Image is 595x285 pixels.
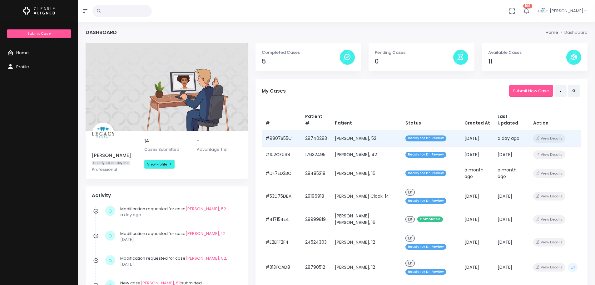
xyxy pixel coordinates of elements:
li: Home [546,29,558,36]
th: Patient # [301,109,331,130]
p: Pending Cases [375,49,453,56]
td: #9807B55C [262,130,301,146]
div: Modification requested for case . [120,206,239,218]
td: [PERSON_NAME], 42 [331,146,402,163]
span: Profile [16,64,29,70]
th: Patient [331,109,402,130]
td: [DATE] [461,255,494,280]
td: [PERSON_NAME], 16 [331,163,402,184]
span: Clearly Select Beyond [92,161,130,165]
span: 109 [523,4,532,8]
h4: 5 [262,58,340,65]
span: Ready for Dr. Review [405,135,446,141]
span: Ready for Dr. Review [405,170,446,176]
td: a month ago [461,163,494,184]
a: [PERSON_NAME], 12 [186,231,225,237]
th: Status [402,109,461,130]
td: [PERSON_NAME] [PERSON_NAME], 16 [331,209,402,230]
td: #102CE068 [262,146,301,163]
td: #53D75DBA [262,184,301,209]
p: Professional [92,166,137,173]
button: View Details [533,238,565,247]
img: Logo Horizontal [23,4,55,18]
button: View Details [533,263,565,272]
td: [DATE] [494,209,529,230]
img: Header Avatar [537,5,548,17]
p: Available Cases [488,49,566,56]
button: View Details [533,169,565,178]
p: [DATE] [120,261,239,267]
td: [DATE] [461,146,494,163]
td: 29196918 [301,184,331,209]
h4: 0 [375,58,453,65]
h5: My Cases [262,88,509,94]
span: Completed [417,216,443,222]
td: 28790512 [301,255,331,280]
button: View Details [533,134,565,143]
span: [PERSON_NAME] [550,8,583,14]
h4: Activity [92,193,242,198]
p: [DATE] [120,237,239,243]
th: Created At [461,109,494,130]
td: 24524303 [301,230,331,255]
div: Modification requested for case . [120,231,239,243]
td: [PERSON_NAME], 12 [331,230,402,255]
td: [DATE] [494,230,529,255]
td: [DATE] [461,230,494,255]
div: Modification requested for case . [120,255,239,267]
span: Submit Case [27,31,51,36]
td: 29740293 [301,130,331,146]
h4: 11 [488,58,566,65]
td: #E2EFF2F4 [262,230,301,255]
td: [DATE] [494,255,529,280]
p: Advantage Tier [197,146,242,153]
h5: [PERSON_NAME] [92,153,137,158]
span: Ready for Dr. Review [405,269,446,275]
p: a day ago [120,212,239,218]
a: Submit Case [7,29,71,38]
span: Home [16,50,29,56]
li: Dashboard [558,29,588,36]
a: [PERSON_NAME], 52 [186,255,226,261]
td: [PERSON_NAME], 52 [331,130,402,146]
h5: 14 [144,138,189,144]
td: [DATE] [494,146,529,163]
td: #417154E4 [262,209,301,230]
span: Ready for Dr. Review [405,198,446,204]
td: [PERSON_NAME], 12 [331,255,402,280]
td: a month ago [494,163,529,184]
td: 28485218 [301,163,331,184]
span: Ready for Dr. Review [405,152,446,158]
button: View Details [533,150,565,159]
td: [DATE] [461,209,494,230]
p: Cases Submitted [144,146,189,153]
td: [DATE] [461,184,494,209]
h4: Dashboard [86,29,117,35]
td: 17632495 [301,146,331,163]
h5: - [197,138,242,144]
a: View Profile [144,160,175,169]
button: View Details [533,192,565,201]
td: #313FCAD8 [262,255,301,280]
button: View Details [533,215,565,224]
td: 28999819 [301,209,331,230]
th: # [262,109,301,130]
td: [DATE] [494,184,529,209]
p: Completed Cases [262,49,340,56]
a: Submit New Case [509,85,553,97]
td: [PERSON_NAME] Cloak, 14 [331,184,402,209]
td: #DF7ED2BC [262,163,301,184]
span: Ready for Dr. Review [405,244,446,250]
a: [PERSON_NAME], 52 [186,206,226,212]
td: [DATE] [461,130,494,146]
th: Action [529,109,581,130]
td: a day ago [494,130,529,146]
th: Last Updated [494,109,529,130]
